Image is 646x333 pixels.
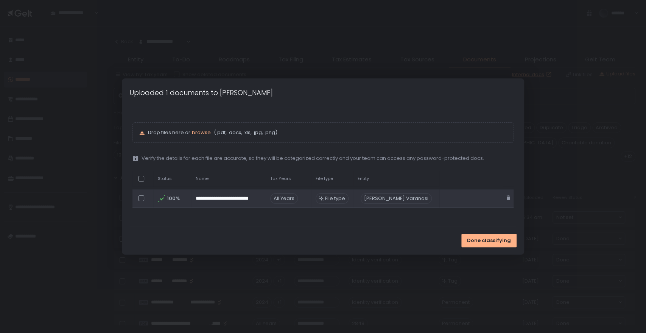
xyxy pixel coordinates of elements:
span: (.pdf, .docx, .xls, .jpg, .png) [212,129,277,136]
h1: Uploaded 1 documents to [PERSON_NAME] [129,88,273,98]
span: Name [196,176,209,181]
span: File type [316,176,333,181]
button: Done classifying [461,234,517,247]
span: Verify the details for each file are accurate, so they will be categorized correctly and your tea... [142,155,484,162]
div: [PERSON_NAME] Varanasi [361,193,432,204]
button: browse [192,129,211,136]
span: Status [158,176,172,181]
span: Entity [358,176,369,181]
span: File type [325,195,345,202]
p: Drop files here or [148,129,507,136]
span: All Years [270,193,298,204]
span: Tax Years [270,176,291,181]
span: 100% [167,195,179,202]
span: Done classifying [467,237,511,244]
